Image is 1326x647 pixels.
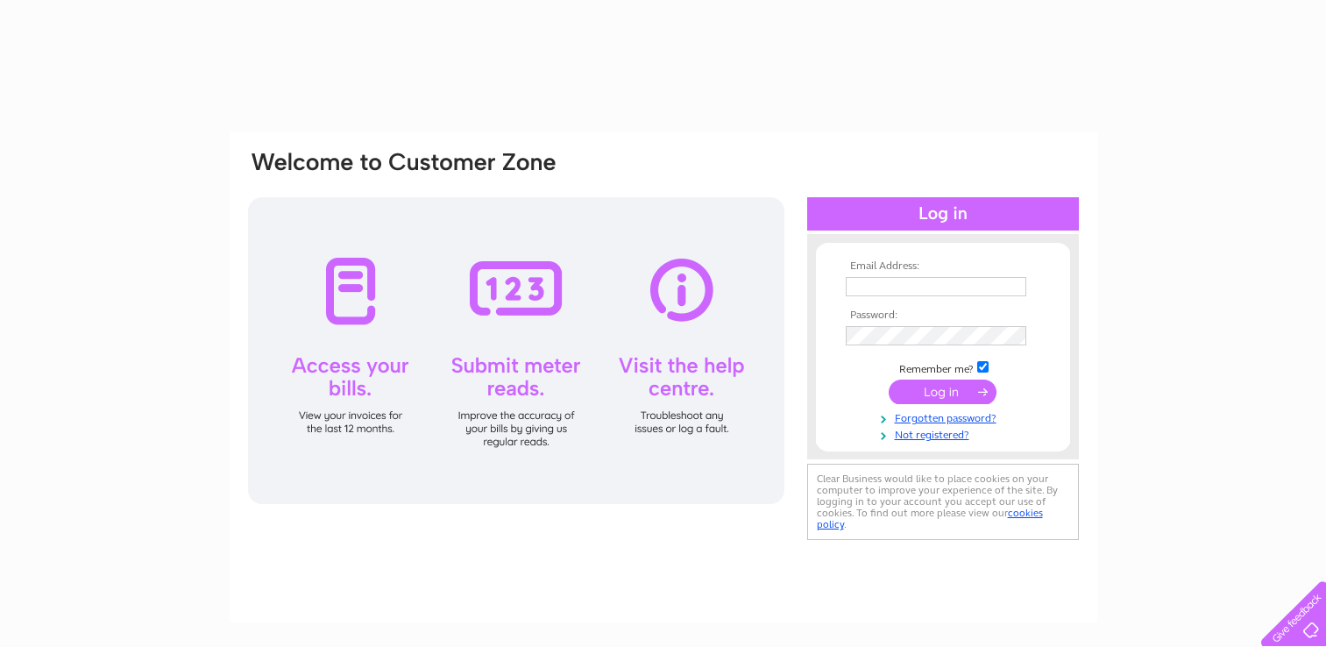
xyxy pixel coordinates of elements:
td: Remember me? [841,359,1045,376]
a: Forgotten password? [846,409,1045,425]
input: Submit [889,380,996,404]
th: Password: [841,309,1045,322]
div: Clear Business would like to place cookies on your computer to improve your experience of the sit... [807,464,1079,540]
a: cookies policy [817,507,1043,530]
a: Not registered? [846,425,1045,442]
th: Email Address: [841,260,1045,273]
